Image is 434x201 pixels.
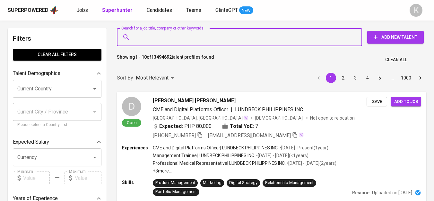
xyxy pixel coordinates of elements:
h6: Filters [13,33,101,44]
p: Most Relevant [136,74,169,82]
button: Go to page 5 [375,73,385,83]
div: Marketing [203,180,221,186]
b: 1 - 10 [135,54,147,60]
button: Go to page 3 [350,73,360,83]
span: Add New Talent [372,33,419,41]
span: Clear All filters [18,51,96,59]
p: Sort By [117,74,133,82]
span: Jobs [76,7,88,13]
span: [EMAIL_ADDRESS][DOMAIN_NAME] [208,132,291,138]
div: Most Relevant [136,72,176,84]
div: Expected Salary [13,136,101,148]
span: Add to job [394,98,418,105]
span: GlintsGPT [215,7,238,13]
p: Experiences [122,145,153,151]
a: Superpoweredapp logo [8,5,58,15]
nav: pagination navigation [313,73,426,83]
a: Candidates [147,6,173,14]
p: Skills [122,179,153,186]
button: Go to page 4 [362,73,373,83]
button: Go to page 2 [338,73,348,83]
span: Teams [186,7,201,13]
p: Management Trainee | LUNDBECK PHILIPPINES INC. [153,152,255,159]
p: • [DATE] - Present ( 1 year ) [279,145,328,151]
span: 7 [255,122,258,130]
div: [GEOGRAPHIC_DATA], [GEOGRAPHIC_DATA] [153,115,248,121]
span: [PHONE_NUMBER] [153,132,196,138]
div: Relationship Management [265,180,314,186]
a: GlintsGPT NEW [215,6,253,14]
p: CME and Digital Platforms Officer | LUNDBECK PHILIPPINES INC. [153,145,279,151]
div: … [387,75,397,81]
span: Open [124,120,139,125]
input: Value [75,172,101,184]
b: Total YoE: [230,122,254,130]
p: Talent Demographics [13,70,60,77]
button: Go to next page [415,73,425,83]
p: • [DATE] - [DATE] ( <1 years ) [255,152,308,159]
button: page 1 [326,73,336,83]
b: 13494692 [151,54,172,60]
img: magic_wand.svg [243,115,248,121]
p: Expected Salary [13,138,49,146]
div: Portfolio Management [155,189,197,195]
div: K [410,4,422,17]
span: Clear All [385,56,407,64]
a: Superhunter [102,6,134,14]
p: Uploaded on [DATE] [372,189,412,196]
button: Add to job [391,97,421,107]
button: Go to page 1000 [399,73,413,83]
div: Superpowered [8,7,48,14]
img: magic_wand.svg [299,132,304,138]
button: Save [367,97,387,107]
a: Jobs [76,6,89,14]
button: Clear All [383,54,410,66]
p: Resume [352,189,369,196]
div: Talent Demographics [13,67,101,80]
b: Superhunter [102,7,133,13]
span: Candidates [147,7,172,13]
span: NEW [239,7,253,14]
img: app logo [50,5,58,15]
button: Add New Talent [367,31,424,44]
span: [DEMOGRAPHIC_DATA] [255,115,304,121]
p: Please select a Country first [17,122,97,128]
span: [PERSON_NAME] [PERSON_NAME] [153,97,236,105]
span: CME and Digital Platforms Officer [153,106,228,113]
p: Not open to relocation [310,115,355,121]
p: Professional Medical Representative | LUNDBECK PHILIPPINES INC. [153,160,286,166]
button: Open [90,84,99,93]
input: Value [23,172,50,184]
button: Open [90,153,99,162]
p: +3 more ... [153,168,336,174]
span: | [231,106,232,113]
div: PHP 80,000 [153,122,212,130]
p: • [DATE] - [DATE] ( 2 years ) [286,160,336,166]
button: Clear All filters [13,49,101,61]
b: Expected: [159,122,183,130]
div: Product Management [155,180,195,186]
div: Digital Strategy [229,180,257,186]
a: Teams [186,6,203,14]
p: Showing of talent profiles found [117,54,214,66]
span: Save [370,98,384,105]
div: D [122,97,141,116]
span: LUNDBECK PHILIPPINES INC. [235,106,304,113]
